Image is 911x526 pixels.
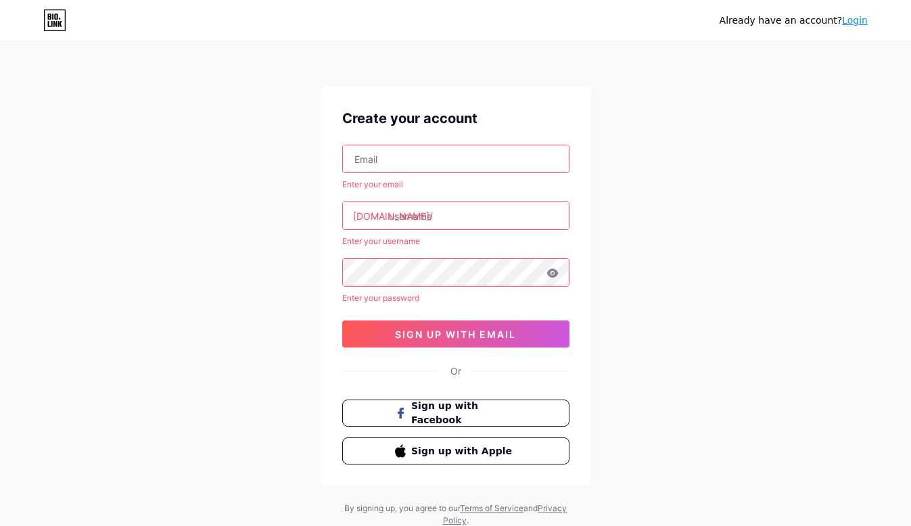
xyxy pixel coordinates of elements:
span: Sign up with Facebook [411,399,516,427]
span: Sign up with Apple [411,444,516,458]
button: sign up with email [342,320,569,348]
div: Create your account [342,108,569,128]
div: Enter your password [342,292,569,304]
div: Enter your email [342,178,569,191]
button: Sign up with Facebook [342,400,569,427]
a: Login [842,15,868,26]
div: [DOMAIN_NAME]/ [353,209,433,223]
div: Or [450,364,461,378]
div: Already have an account? [720,14,868,28]
span: sign up with email [395,329,516,340]
input: Email [343,145,569,172]
div: Enter your username [342,235,569,247]
a: Terms of Service [460,503,523,513]
button: Sign up with Apple [342,437,569,464]
input: username [343,202,569,229]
